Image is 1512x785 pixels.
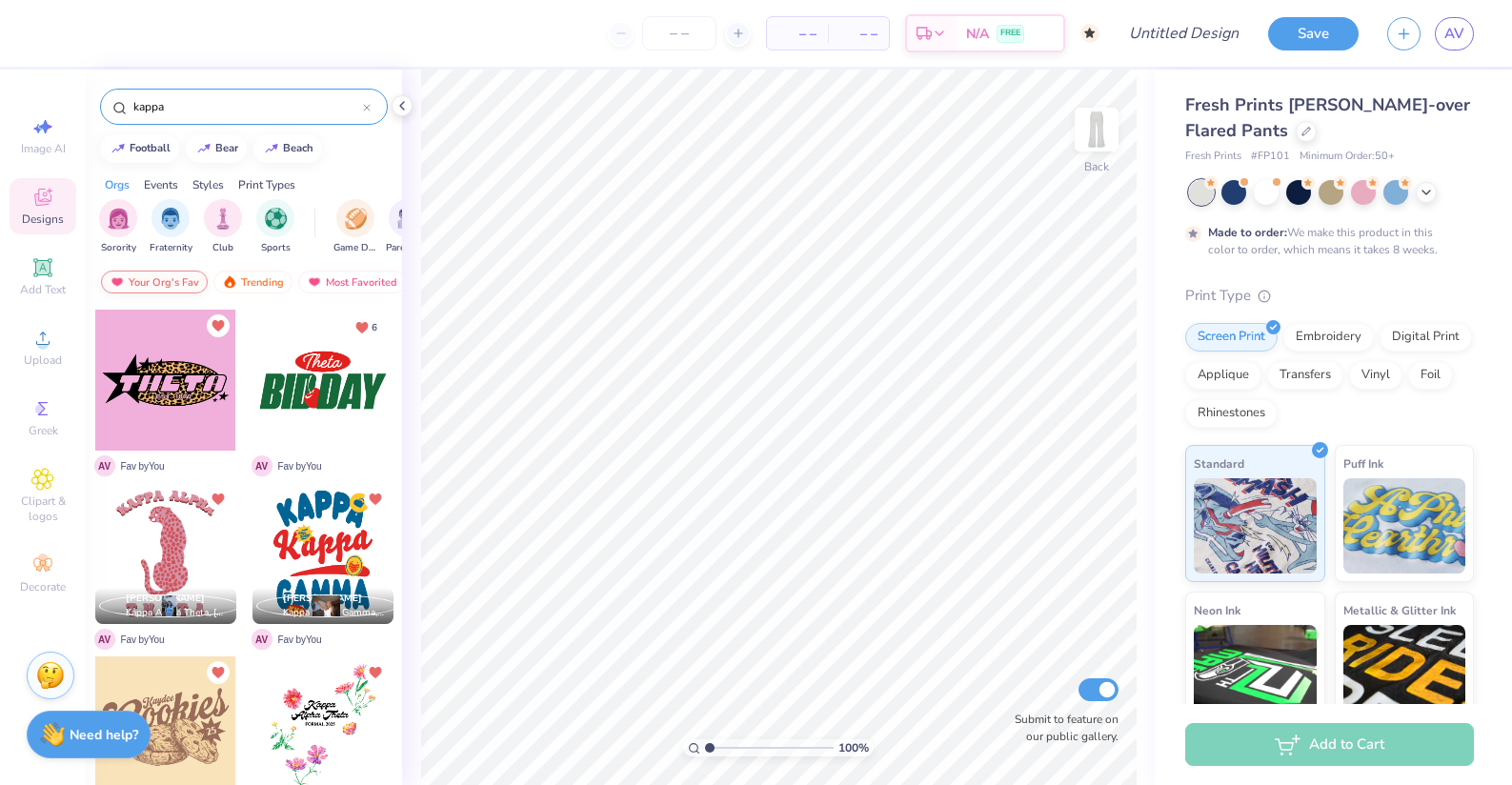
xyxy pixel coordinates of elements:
div: Trending [213,271,292,293]
div: filter for Club [204,199,242,255]
span: Fav by You [121,459,165,473]
button: filter button [99,199,137,255]
span: # FP101 [1251,149,1290,165]
div: Embroidery [1283,323,1374,352]
img: trend_line.gif [264,143,279,154]
button: Unlike [364,661,387,684]
div: Styles [192,176,224,193]
img: Game Day Image [345,208,367,230]
div: Rhinestones [1185,399,1278,428]
span: Fraternity [150,241,192,255]
img: trend_line.gif [196,143,212,154]
button: filter button [333,199,377,255]
div: Your Org's Fav [101,271,208,293]
span: Neon Ink [1194,600,1240,620]
span: Club [212,241,233,255]
span: [PERSON_NAME] [283,592,362,605]
span: A V [252,455,272,476]
span: A V [94,629,115,650]
button: football [100,134,179,163]
span: Fav by You [278,633,322,647]
div: filter for Fraternity [150,199,192,255]
div: Print Types [238,176,295,193]
span: Clipart & logos [10,493,76,524]
span: Fav by You [121,633,165,647]
div: bear [215,143,238,153]
div: filter for Sports [256,199,294,255]
button: Unlike [207,314,230,337]
input: Try "Alpha" [131,97,363,116]
img: Back [1078,111,1116,149]
img: Fraternity Image [160,208,181,230]
span: Game Day [333,241,377,255]
span: Greek [29,423,58,438]
span: 100 % [838,739,869,756]
span: Fresh Prints [PERSON_NAME]-over Flared Pants [1185,93,1470,142]
span: Fresh Prints [1185,149,1241,165]
img: Puff Ink [1343,478,1466,574]
button: Unlike [347,314,386,340]
span: Kappa Kappa Gamma, [GEOGRAPHIC_DATA][US_STATE], [GEOGRAPHIC_DATA] [283,606,386,620]
div: Vinyl [1349,361,1402,390]
div: Events [144,176,178,193]
button: filter button [204,199,242,255]
span: Sorority [101,241,136,255]
div: Screen Print [1185,323,1278,352]
span: Sports [261,241,291,255]
span: – – [778,24,816,44]
div: beach [283,143,313,153]
img: Sports Image [265,208,287,230]
img: Parent's Weekend Image [397,208,419,230]
span: Kappa Alpha Theta, [GEOGRAPHIC_DATA][US_STATE] [126,606,229,620]
img: trending.gif [222,275,237,289]
button: bear [186,134,247,163]
span: Image AI [21,141,66,156]
button: Unlike [207,661,230,684]
div: filter for Parent's Weekend [386,199,430,255]
strong: Made to order: [1208,225,1287,240]
div: Most Favorited [298,271,406,293]
span: Standard [1194,453,1244,473]
input: Untitled Design [1114,14,1254,52]
span: FREE [1000,27,1020,40]
div: filter for Game Day [333,199,377,255]
div: Applique [1185,361,1261,390]
div: Orgs [105,176,130,193]
div: Digital Print [1380,323,1472,352]
span: Decorate [20,579,66,594]
span: Parent's Weekend [386,241,430,255]
span: A V [252,629,272,650]
span: Puff Ink [1343,453,1383,473]
img: most_fav.gif [110,275,125,289]
button: Unlike [207,488,230,511]
span: 6 [372,323,377,332]
span: Minimum Order: 50 + [1300,149,1395,165]
div: football [130,143,171,153]
input: – – [642,16,716,50]
span: Add Text [20,282,66,297]
img: Club Image [212,208,233,230]
div: We make this product in this color to order, which means it takes 8 weeks. [1208,224,1442,258]
img: Standard [1194,478,1317,574]
img: Sorority Image [108,208,130,230]
span: A V [94,455,115,476]
span: AV [1444,23,1464,45]
strong: Need help? [70,726,138,744]
button: Save [1268,17,1359,50]
button: filter button [150,199,192,255]
label: Submit to feature on our public gallery. [1004,711,1119,745]
a: AV [1435,17,1474,50]
button: beach [253,134,322,163]
div: Transfers [1267,361,1343,390]
span: Fav by You [278,459,322,473]
div: filter for Sorority [99,199,137,255]
img: Neon Ink [1194,625,1317,720]
img: Metallic & Glitter Ink [1343,625,1466,720]
span: – – [839,24,877,44]
img: most_fav.gif [307,275,322,289]
button: Unlike [364,488,387,511]
div: Back [1084,158,1109,175]
span: Designs [22,211,64,227]
div: Foil [1408,361,1453,390]
div: Print Type [1185,285,1474,307]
